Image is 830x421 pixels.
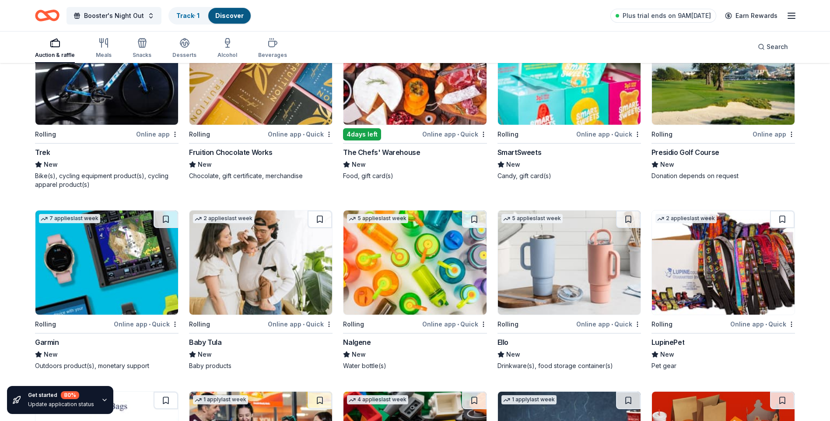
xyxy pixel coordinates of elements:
[217,34,237,63] button: Alcohol
[303,131,305,138] span: •
[652,21,795,125] img: Image for Presidio Golf Course
[35,21,178,125] img: Image for Trek
[422,129,487,140] div: Online app Quick
[61,391,79,399] div: 80 %
[189,20,333,180] a: Image for Fruition Chocolate Works4 applieslast weekRollingOnline app•QuickFruition Chocolate Wor...
[497,129,518,140] div: Rolling
[28,391,94,399] div: Get started
[176,12,200,19] a: Track· 1
[352,349,366,360] span: New
[343,337,371,347] div: Nalgene
[765,321,767,328] span: •
[611,321,613,328] span: •
[497,319,518,330] div: Rolling
[35,172,179,189] div: Bike(s), cycling equipment product(s), cycling apparel product(s)
[189,172,333,180] div: Chocolate, gift certificate, merchandise
[67,7,161,25] button: Booster's Night Out
[268,319,333,330] div: Online app Quick
[347,214,408,223] div: 5 applies last week
[35,5,60,26] a: Home
[651,361,795,370] div: Pet gear
[35,210,179,370] a: Image for Garmin7 applieslast weekRollingOnline app•QuickGarminNewOutdoors product(s), monetary s...
[730,319,795,330] div: Online app Quick
[44,349,58,360] span: New
[576,129,641,140] div: Online app Quick
[611,131,613,138] span: •
[651,319,672,330] div: Rolling
[35,337,59,347] div: Garmin
[215,12,244,19] a: Discover
[114,319,179,330] div: Online app Quick
[198,159,212,170] span: New
[35,129,56,140] div: Rolling
[189,147,272,158] div: Fruition Chocolate Works
[610,9,716,23] a: Plus trial ends on 9AM[DATE]
[660,349,674,360] span: New
[501,395,557,404] div: 1 apply last week
[651,210,795,370] a: Image for LupinePet2 applieslast weekRollingOnline app•QuickLupinePetNewPet gear
[660,159,674,170] span: New
[168,7,252,25] button: Track· 1Discover
[343,172,487,180] div: Food, gift card(s)
[655,214,717,223] div: 2 applies last week
[258,52,287,59] div: Beverages
[189,319,210,330] div: Rolling
[189,210,332,315] img: Image for Baby Tula
[172,34,196,63] button: Desserts
[44,159,58,170] span: New
[343,21,486,125] img: Image for The Chefs' Warehouse
[457,321,459,328] span: •
[343,20,487,180] a: Image for The Chefs' Warehouse4 applieslast week4days leftOnline app•QuickThe Chefs' WarehouseNew...
[498,21,641,125] img: Image for SmartSweets
[28,401,94,408] div: Update application status
[497,361,641,370] div: Drinkware(s), food storage container(s)
[189,210,333,370] a: Image for Baby Tula2 applieslast weekRollingOnline app•QuickBaby TulaNewBaby products
[506,159,520,170] span: New
[303,321,305,328] span: •
[576,319,641,330] div: Online app Quick
[501,214,563,223] div: 5 applies last week
[343,361,487,370] div: Water bottle(s)
[35,34,75,63] button: Auction & raffle
[753,129,795,140] div: Online app
[651,337,684,347] div: LupinePet
[35,210,178,315] img: Image for Garmin
[623,11,711,21] span: Plus trial ends on 9AM[DATE]
[35,361,179,370] div: Outdoors product(s), monetary support
[217,52,237,59] div: Alcohol
[189,129,210,140] div: Rolling
[751,38,795,56] button: Search
[506,349,520,360] span: New
[172,52,196,59] div: Desserts
[198,349,212,360] span: New
[347,395,408,404] div: 4 applies last week
[149,321,151,328] span: •
[96,34,112,63] button: Meals
[96,52,112,59] div: Meals
[343,210,486,315] img: Image for Nalgene
[457,131,459,138] span: •
[498,210,641,315] img: Image for Ello
[651,147,719,158] div: Presidio Golf Course
[651,20,795,180] a: Image for Presidio Golf Course3 applieslast weekRollingOnline appPresidio Golf CourseNewDonation ...
[35,147,50,158] div: Trek
[193,214,254,223] div: 2 applies last week
[343,210,487,370] a: Image for Nalgene5 applieslast weekRollingOnline app•QuickNalgeneNewWater bottle(s)
[651,129,672,140] div: Rolling
[136,129,179,140] div: Online app
[193,395,248,404] div: 1 apply last week
[343,319,364,330] div: Rolling
[343,147,420,158] div: The Chefs' Warehouse
[133,52,151,59] div: Snacks
[189,361,333,370] div: Baby products
[497,337,508,347] div: Ello
[343,128,381,140] div: 4 days left
[767,42,788,52] span: Search
[35,20,179,189] a: Image for Trek 2 applieslast weekRollingOnline appTrekNewBike(s), cycling equipment product(s), c...
[84,11,144,21] span: Booster's Night Out
[720,8,783,24] a: Earn Rewards
[497,172,641,180] div: Candy, gift card(s)
[422,319,487,330] div: Online app Quick
[497,147,542,158] div: SmartSweets
[35,52,75,59] div: Auction & raffle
